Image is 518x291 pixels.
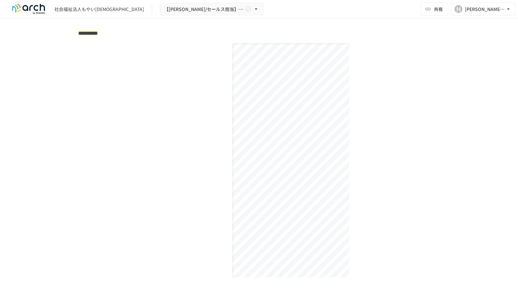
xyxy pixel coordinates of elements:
span: 共有 [434,5,443,13]
span: 【[PERSON_NAME]/セールス担当】社会福祉法人もやい[DEMOGRAPHIC_DATA]_初期設定サポート [164,5,244,13]
div: 社会福祉法人もやい[DEMOGRAPHIC_DATA] [54,6,144,13]
img: logo-default@2x-9cf2c760.svg [8,4,49,14]
div: [PERSON_NAME][EMAIL_ADDRESS][DOMAIN_NAME] [465,5,505,13]
button: 【[PERSON_NAME]/セールス担当】社会福祉法人もやい[DEMOGRAPHIC_DATA]_初期設定サポート [160,3,264,16]
button: 共有 [421,3,448,16]
button: H[PERSON_NAME][EMAIL_ADDRESS][DOMAIN_NAME] [451,3,515,16]
div: H [455,5,462,13]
